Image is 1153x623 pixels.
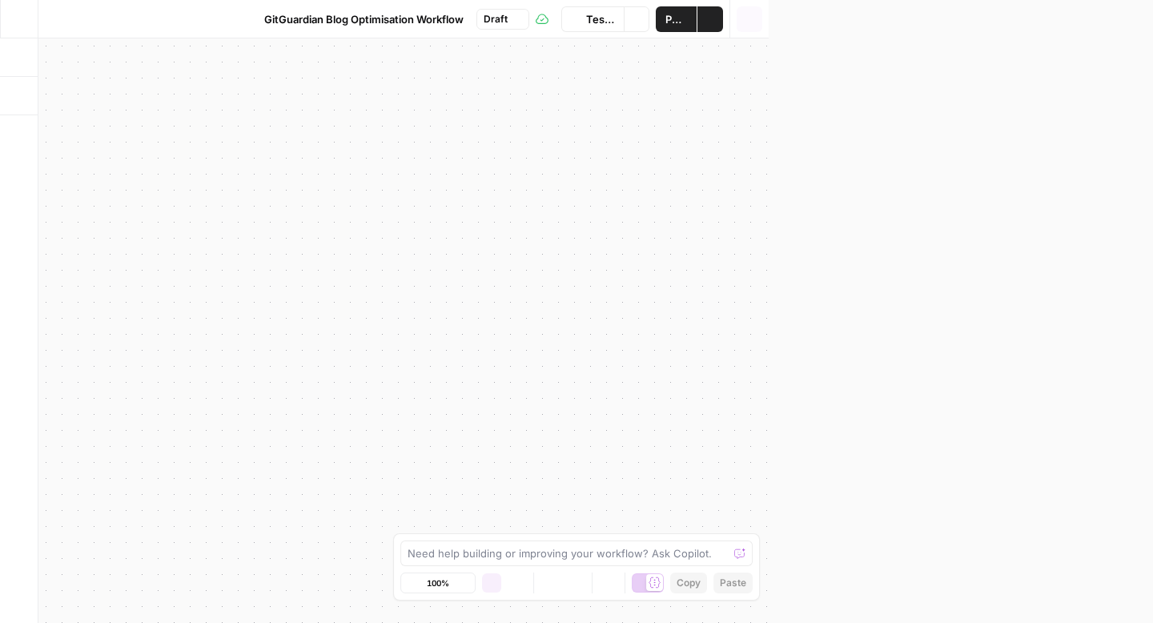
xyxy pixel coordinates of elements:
button: Test Data [561,6,624,32]
span: 100% [427,577,449,589]
span: Draft [484,12,508,26]
button: Copy [670,573,707,593]
button: Draft [476,9,529,30]
button: Paste [713,573,753,593]
span: Publish [665,11,687,27]
button: GitGuardian Blog Optimisation Workflow [240,6,473,32]
span: GitGuardian Blog Optimisation Workflow [264,11,464,27]
span: Test Data [586,11,614,27]
button: Publish [656,6,697,32]
span: Copy [677,576,701,590]
span: Paste [720,576,746,590]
